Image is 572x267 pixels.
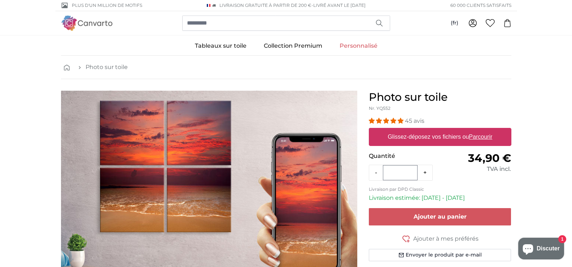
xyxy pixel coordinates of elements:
button: Ajouter au panier [369,208,511,225]
span: Livraison GRATUITE à partir de 200 € [219,3,311,8]
p: Livraison par DPD Classic [369,186,511,192]
a: Personnalisé [331,36,386,55]
a: Collection Premium [255,36,331,55]
span: Nr. YQ552 [369,105,390,111]
a: Tableaux sur toile [186,36,255,55]
button: (fr) [445,17,464,30]
span: Ajouter au panier [414,213,467,220]
img: France [207,4,210,7]
button: Envoyer le produit par e-mail [369,249,511,261]
p: Quantité [369,152,440,160]
span: 34,90 € [468,151,511,165]
button: + [418,165,432,180]
a: Photo sur toile [86,63,128,72]
u: Parcourir [469,134,492,140]
span: Livré avant le [DATE] [313,3,366,8]
div: TVA incl. [440,165,511,173]
inbox-online-store-chat: Chat de la boutique en ligne Shopify [516,238,566,261]
button: Ajouter à mes préférés [369,234,511,243]
p: Livraison estimée: [DATE] - [DATE] [369,194,511,202]
span: - [311,3,366,8]
span: Plus d'un million de motifs [72,2,142,9]
span: 45 avis [405,117,424,124]
span: Ajouter à mes préférés [413,234,479,243]
span: 4.93 stars [369,117,405,124]
label: Glissez-déposez vos fichiers ou [385,130,495,144]
nav: breadcrumbs [61,56,511,79]
button: - [369,165,383,180]
h1: Photo sur toile [369,91,511,104]
span: 60 000 clients satisfaits [450,2,511,9]
img: Canvarto [61,16,113,30]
